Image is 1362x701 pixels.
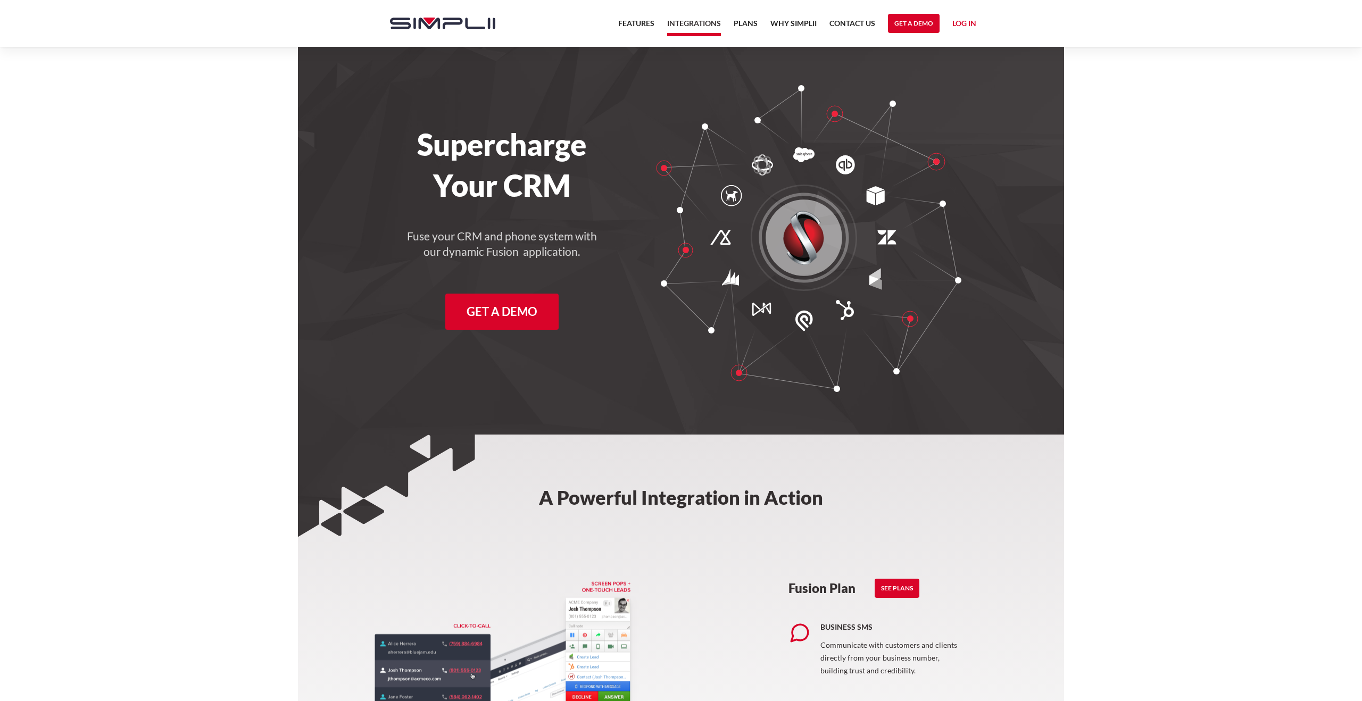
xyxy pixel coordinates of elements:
img: Simplii [390,18,495,29]
a: Plans [734,17,758,36]
a: Get a Demo [888,14,940,33]
a: Log in [952,17,976,33]
h3: Fusion Plan [788,580,856,596]
a: Features [618,17,654,36]
a: Contact US [829,17,875,36]
a: Get a Demo [445,294,559,330]
h2: A Powerful Integration in Action [515,435,847,523]
h1: Your CRM [379,168,625,203]
a: Why Simplii [770,17,817,36]
h4: Fuse your CRM and phone system with our dynamic Fusion application. [406,229,597,260]
a: Integrations [667,17,721,36]
p: Communicate with customers and clients directly from your business number, building trust and cre... [820,639,964,677]
a: Business SMSCommunicate with customers and clients directly from your business number, building t... [788,609,983,696]
h1: Supercharge [379,127,625,162]
h5: Business SMS [820,622,964,632]
a: See Plans [875,579,919,598]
